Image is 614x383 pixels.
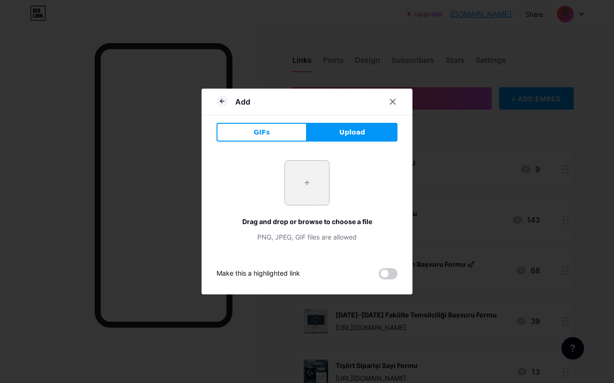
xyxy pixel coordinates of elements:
[307,123,397,142] button: Upload
[235,96,250,107] div: Add
[254,128,270,137] span: GIFs
[217,217,397,226] div: Drag and drop or browse to choose a file
[339,128,365,137] span: Upload
[217,268,300,279] div: Make this a highlighted link
[217,232,397,242] div: PNG, JPEG, GIF files are allowed
[217,123,307,142] button: GIFs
